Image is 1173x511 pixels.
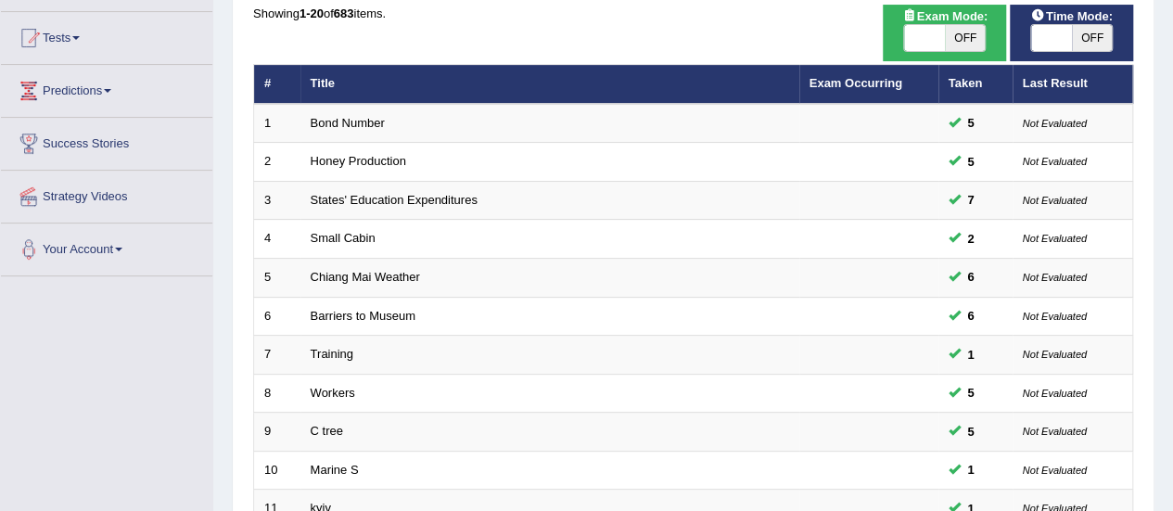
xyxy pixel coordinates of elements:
a: Bond Number [311,116,385,130]
th: Taken [938,65,1013,104]
a: Tests [1,12,212,58]
td: 5 [254,259,300,298]
td: 10 [254,451,300,490]
small: Not Evaluated [1023,156,1087,167]
span: You can still take this question [961,267,982,287]
span: You can still take this question [961,229,982,249]
small: Not Evaluated [1023,233,1087,244]
span: You can still take this question [961,460,982,479]
a: Marine S [311,463,359,477]
small: Not Evaluated [1023,311,1087,322]
span: You can still take this question [961,422,982,441]
td: 2 [254,143,300,182]
span: OFF [945,25,986,51]
td: 8 [254,374,300,413]
small: Not Evaluated [1023,465,1087,476]
span: You can still take this question [961,345,982,364]
a: Success Stories [1,118,212,164]
a: Small Cabin [311,231,376,245]
a: Barriers to Museum [311,309,415,323]
b: 683 [334,6,354,20]
a: Exam Occurring [810,76,902,90]
a: Predictions [1,65,212,111]
small: Not Evaluated [1023,426,1087,437]
span: Exam Mode: [895,6,995,26]
span: OFF [1072,25,1113,51]
td: 4 [254,220,300,259]
span: You can still take this question [961,113,982,133]
span: You can still take this question [961,306,982,326]
small: Not Evaluated [1023,195,1087,206]
small: Not Evaluated [1023,272,1087,283]
a: C tree [311,424,343,438]
a: Strategy Videos [1,171,212,217]
a: Workers [311,386,355,400]
a: Honey Production [311,154,406,168]
span: You can still take this question [961,190,982,210]
td: 7 [254,336,300,375]
td: 3 [254,181,300,220]
td: 1 [254,104,300,143]
span: Time Mode: [1024,6,1120,26]
td: 9 [254,413,300,452]
a: Your Account [1,224,212,270]
b: 1-20 [300,6,324,20]
th: # [254,65,300,104]
th: Title [300,65,799,104]
small: Not Evaluated [1023,118,1087,129]
a: Training [311,347,353,361]
td: 6 [254,297,300,336]
a: Chiang Mai Weather [311,270,420,284]
div: Show exams occurring in exams [883,5,1006,61]
span: You can still take this question [961,383,982,402]
span: You can still take this question [961,152,982,172]
small: Not Evaluated [1023,388,1087,399]
a: States' Education Expenditures [311,193,478,207]
div: Showing of items. [253,5,1133,22]
th: Last Result [1013,65,1133,104]
small: Not Evaluated [1023,349,1087,360]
